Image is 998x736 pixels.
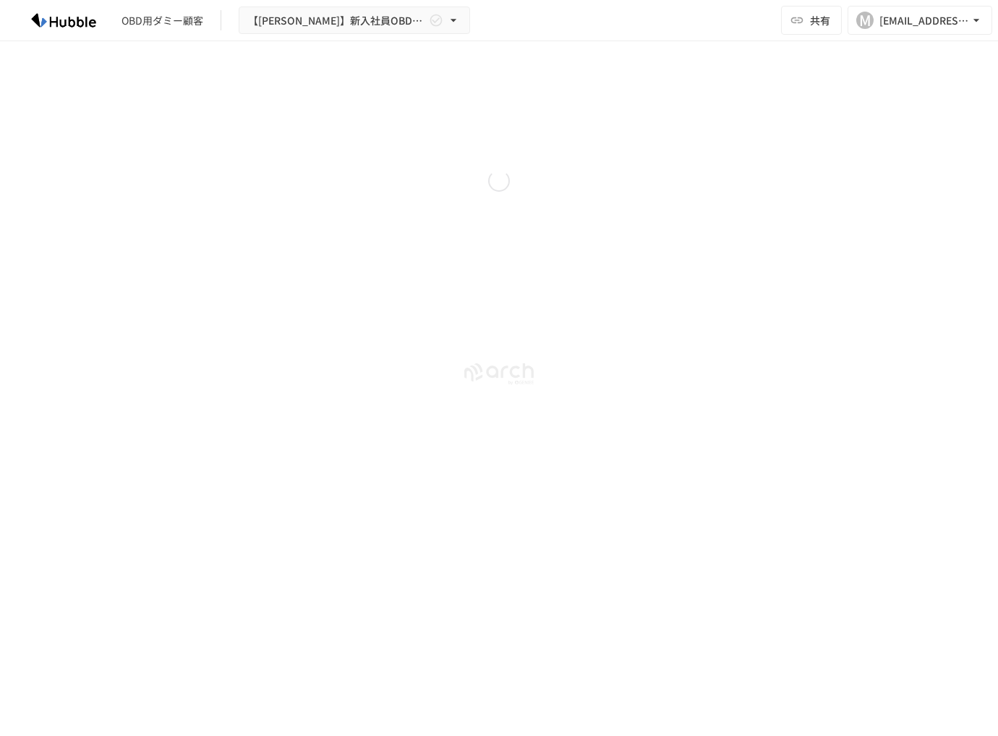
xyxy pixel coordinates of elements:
[121,13,203,28] div: OBD用ダミー顧客
[239,7,470,35] button: 【[PERSON_NAME]】新入社員OBD用Arch
[248,12,426,30] span: 【[PERSON_NAME]】新入社員OBD用Arch
[810,12,830,28] span: 共有
[856,12,874,29] div: M
[879,12,969,30] div: [EMAIL_ADDRESS][DOMAIN_NAME]
[781,6,842,35] button: 共有
[848,6,992,35] button: M[EMAIL_ADDRESS][DOMAIN_NAME]
[17,9,110,32] img: HzDRNkGCf7KYO4GfwKnzITak6oVsp5RHeZBEM1dQFiQ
